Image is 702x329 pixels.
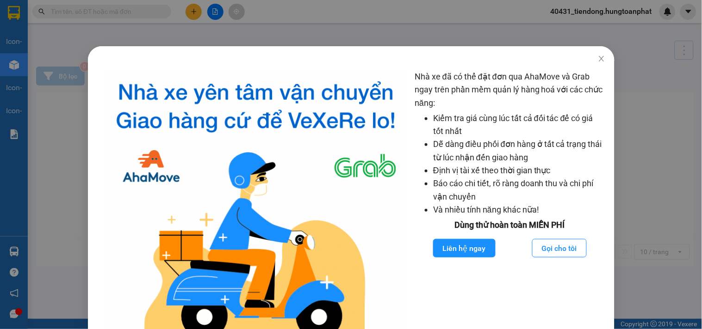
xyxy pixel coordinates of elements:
[532,239,587,257] button: Gọi cho tôi
[542,243,577,254] span: Gọi cho tôi
[433,177,605,203] li: Báo cáo chi tiết, rõ ràng doanh thu và chi phí vận chuyển
[433,164,605,177] li: Định vị tài xế theo thời gian thực
[433,203,605,216] li: Và nhiều tính năng khác nữa!
[433,239,495,257] button: Liên hệ ngay
[415,219,605,232] div: Dùng thử hoàn toàn MIỄN PHÍ
[442,243,485,254] span: Liên hệ ngay
[597,55,605,62] span: close
[433,112,605,138] li: Kiểm tra giá cùng lúc tất cả đối tác để có giá tốt nhất
[433,138,605,164] li: Dễ dàng điều phối đơn hàng ở tất cả trạng thái từ lúc nhận đến giao hàng
[588,46,614,72] button: Close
